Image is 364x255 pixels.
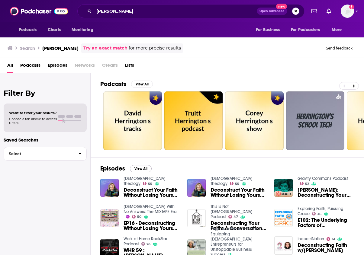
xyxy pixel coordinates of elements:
h3: [PERSON_NAME] [42,45,79,51]
span: 36 [317,213,321,215]
a: IndoctriNation [298,236,324,241]
button: open menu [14,24,44,36]
a: 26 [141,242,151,246]
a: 55 [230,182,240,185]
a: Show notifications dropdown [309,6,319,16]
span: Charts [48,26,61,34]
span: Choose a tab above to access filters. [9,117,57,125]
span: 52 [305,183,309,185]
span: [PERSON_NAME]: Deconstructing Your Faith Without Losing Yourself [298,187,354,198]
a: Deconstructing Faith w/Angela J. Herrington [298,243,354,253]
a: 52 [300,182,309,185]
a: This Is Not Church Podcast [211,204,253,219]
a: Work at Home RockStar Podcast [124,236,167,247]
input: Search podcasts, credits, & more... [94,6,257,16]
a: Deconstruct Your Faith Without Losing Yourself with Angela Herrington [211,187,267,198]
img: Deconstructing Your Faith: A Conversation With Angela Herrington [187,209,206,228]
a: Queer Theology [211,176,253,186]
a: Deconstructing Faith w/Angela J. Herrington [274,236,293,255]
span: 26 [147,243,150,246]
span: E102: The Underlying Factors of Deconstruction - [PERSON_NAME] [298,218,354,228]
span: Credits [102,60,118,73]
a: 47 [228,215,238,218]
span: Logged in as broadleafbooks_ [341,5,354,18]
img: E102: The Underlying Factors of Deconstruction - Angela Herrington [274,209,293,227]
svg: Add a profile image [349,5,354,9]
p: Saved Searches [4,137,87,143]
span: 61 [332,238,335,241]
button: open menu [252,24,287,36]
button: View All [130,165,152,172]
a: All [7,60,13,73]
span: Deconstruct Your Faith Without Losing Yourself with [PERSON_NAME] [124,187,180,198]
span: Monitoring [72,26,93,34]
span: 50 [137,215,141,218]
h2: Episodes [100,165,125,172]
a: Try an exact match [83,45,127,52]
a: EpisodesView All [100,165,152,172]
a: Exploring Faith, Pursuing Grace [298,206,343,216]
span: Deconstructing Faith w/[PERSON_NAME] [298,243,354,253]
a: EP16 - Deconstructing Without Losing Yourself (w/ Angela Herrington) [124,221,180,231]
span: More [332,26,342,34]
span: Select [4,152,74,156]
a: 55 [143,182,153,185]
span: Deconstructing Your Faith: A Conversation With [PERSON_NAME] [211,221,267,231]
button: open menu [67,24,101,36]
span: 47 [234,215,238,218]
h2: Filter By [4,89,87,97]
img: EP16 - Deconstructing Without Losing Yourself (w/ Angela Herrington) [100,209,119,228]
button: Show profile menu [341,5,354,18]
a: Lists [125,60,134,73]
span: Want to filter your results? [9,111,57,115]
span: For Podcasters [291,26,320,34]
a: Angela Herrington: Deconstructing Your Faith Without Losing Yourself [298,187,354,198]
button: Open AdvancedNew [257,8,287,15]
button: open menu [327,24,350,36]
a: Episodes [48,60,67,73]
a: 61 [327,237,335,241]
span: Open Advanced [259,10,285,13]
span: 55 [235,183,239,185]
span: Deconstruct Your Faith Without Losing Yourself with [PERSON_NAME] [211,187,267,198]
a: Pastor With No Answers: The MIXTAPE Era [124,204,177,214]
button: open menu [287,24,329,36]
a: Podcasts [20,60,40,73]
img: Deconstruct Your Faith Without Losing Yourself with Angela Herrington [187,179,206,197]
span: EP16 - Deconstructing Without Losing Yourself (w/ [PERSON_NAME]) [124,221,180,231]
img: User Profile [341,5,354,18]
span: Podcasts [19,26,37,34]
button: View All [131,81,153,88]
a: Charts [44,24,64,36]
span: Networks [75,60,95,73]
img: Podchaser - Follow, Share and Rate Podcasts [10,5,68,17]
span: for more precise results [129,45,181,52]
button: Send feedback [324,46,354,51]
h3: Search [20,45,35,51]
a: 36 [312,212,322,215]
img: Deconstruct Your Faith Without Losing Yourself with Angela Herrington [100,179,119,197]
img: Angela Herrington: Deconstructing Your Faith Without Losing Yourself [274,179,293,197]
a: Deconstructing Your Faith: A Conversation With Angela Herrington [211,221,267,231]
h2: Podcasts [100,80,126,88]
a: PodcastsView All [100,80,153,88]
a: E102: The Underlying Factors of Deconstruction - Angela Herrington [298,218,354,228]
span: For Business [256,26,280,34]
a: Show notifications dropdown [324,6,333,16]
a: Deconstruct Your Faith Without Losing Yourself with Angela Herrington [124,187,180,198]
span: New [276,4,287,9]
a: Queer Theology [124,176,166,186]
span: 55 [148,183,152,185]
a: 50 [132,215,142,218]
